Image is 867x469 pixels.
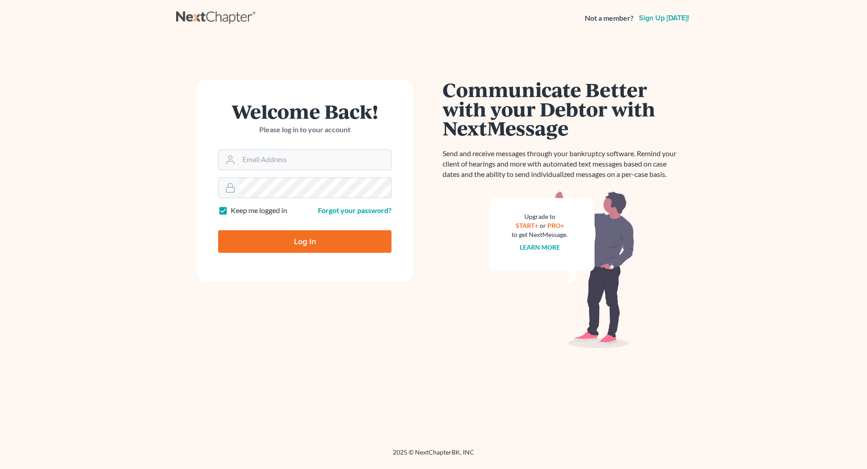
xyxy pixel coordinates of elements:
h1: Communicate Better with your Debtor with NextMessage [443,80,682,138]
p: Send and receive messages through your bankruptcy software. Remind your client of hearings and mo... [443,149,682,180]
p: Please log in to your account [218,125,392,135]
a: Learn more [520,243,560,251]
strong: Not a member? [585,13,634,23]
input: Log In [218,230,392,253]
a: START+ [516,222,538,229]
span: or [540,222,546,229]
input: Email Address [239,150,391,170]
h1: Welcome Back! [218,102,392,121]
div: Upgrade to [512,212,568,221]
a: Sign up [DATE]! [637,14,691,22]
a: PRO+ [547,222,564,229]
label: Keep me logged in [231,205,287,216]
img: nextmessage_bg-59042aed3d76b12b5cd301f8e5b87938c9018125f34e5fa2b7a6b67550977c72.svg [490,190,634,348]
a: Forgot your password? [318,206,392,214]
div: to get NextMessage. [512,230,568,239]
div: 2025 © NextChapterBK, INC [176,448,691,464]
